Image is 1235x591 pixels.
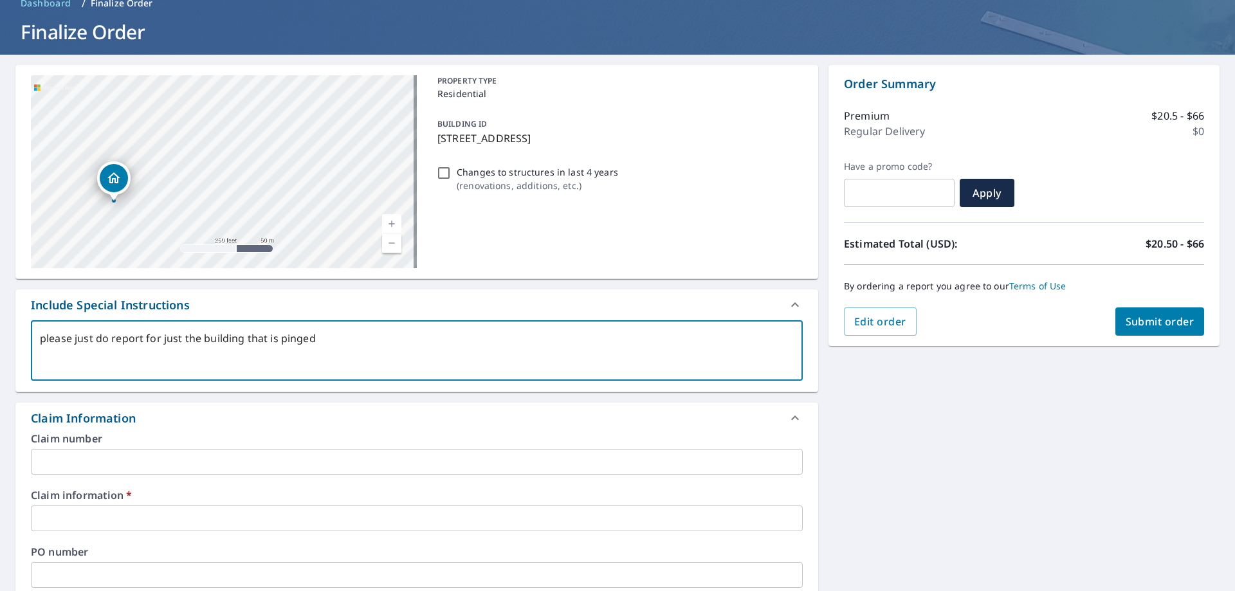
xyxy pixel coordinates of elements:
[1115,307,1205,336] button: Submit order
[457,179,618,192] p: ( renovations, additions, etc. )
[31,547,803,557] label: PO number
[1193,123,1204,139] p: $0
[437,131,798,146] p: [STREET_ADDRESS]
[844,161,955,172] label: Have a promo code?
[1126,314,1194,329] span: Submit order
[970,186,1004,200] span: Apply
[437,87,798,100] p: Residential
[457,165,618,179] p: Changes to structures in last 4 years
[40,332,794,369] textarea: please just do report for just the building that is pinged
[31,296,190,314] div: Include Special Instructions
[844,280,1204,292] p: By ordering a report you agree to our
[31,490,803,500] label: Claim information
[1151,108,1204,123] p: $20.5 - $66
[844,123,925,139] p: Regular Delivery
[844,236,1024,251] p: Estimated Total (USD):
[1009,280,1066,292] a: Terms of Use
[844,108,890,123] p: Premium
[854,314,906,329] span: Edit order
[960,179,1014,207] button: Apply
[31,410,136,427] div: Claim Information
[437,75,798,87] p: PROPERTY TYPE
[437,118,487,129] p: BUILDING ID
[31,433,803,444] label: Claim number
[382,214,401,233] a: Current Level 17, Zoom In
[97,161,131,201] div: Dropped pin, building 1, Residential property, 7702 16th Ave Luzerne, IA 52257
[382,233,401,253] a: Current Level 17, Zoom Out
[15,403,818,433] div: Claim Information
[844,307,917,336] button: Edit order
[15,19,1220,45] h1: Finalize Order
[844,75,1204,93] p: Order Summary
[1146,236,1204,251] p: $20.50 - $66
[15,289,818,320] div: Include Special Instructions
